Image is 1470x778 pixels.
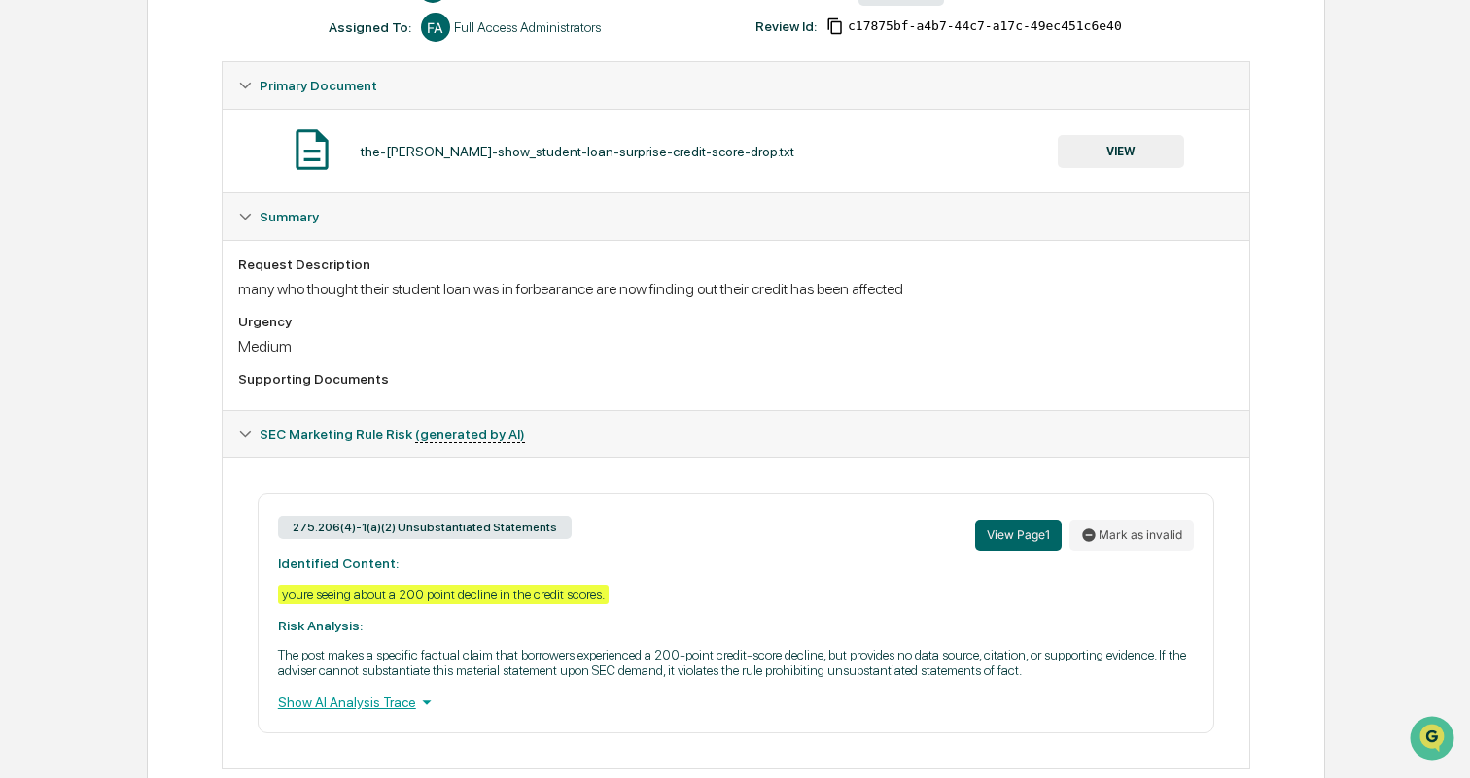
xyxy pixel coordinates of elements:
[137,328,235,344] a: Powered byPylon
[19,247,35,262] div: 🖐️
[12,274,130,309] a: 🔎Data Lookup
[223,411,1249,457] div: SEC Marketing Rule Risk (generated by AI)
[238,371,1234,387] div: Supporting Documents
[260,426,525,442] span: SEC Marketing Rule Risk
[12,237,133,272] a: 🖐️Preclearance
[1058,135,1184,168] button: VIEW
[19,284,35,299] div: 🔎
[66,149,319,168] div: Start new chat
[415,426,525,443] u: (generated by AI)
[39,282,122,301] span: Data Lookup
[454,19,601,35] div: Full Access Administrators
[223,240,1249,410] div: Summary
[223,109,1249,192] div: Primary Document
[278,556,399,571] strong: Identified Content:
[755,18,817,34] div: Review Id:
[66,168,246,184] div: We're available if you need us!
[238,256,1234,272] div: Request Description
[223,457,1249,768] div: SEC Marketing Rule Risk (generated by AI)
[19,41,354,72] p: How can we help?
[975,520,1062,551] button: View Page1
[361,144,794,159] div: the-[PERSON_NAME]-show_student-loan-surprise-credit-score-drop.txt
[223,193,1249,240] div: Summary
[133,237,249,272] a: 🗄️Attestations
[160,245,241,264] span: Attestations
[39,245,125,264] span: Preclearance
[193,329,235,344] span: Pylon
[1408,714,1460,766] iframe: Open customer support
[278,618,363,633] strong: Risk Analysis:
[278,585,609,604] div: youre seeing about a 200 point decline in the credit scores.
[421,13,450,42] div: FA
[278,647,1194,678] p: The post makes a specific factual claim that borrowers experienced a 200-point credit-score decli...
[260,78,377,93] span: Primary Document
[238,314,1234,329] div: Urgency
[19,149,54,184] img: 1746055101610-c473b297-6a78-478c-a979-82029cc54cd1
[331,154,354,178] button: Start new chat
[278,516,572,539] div: 275.206(4)-1(a)(2) Unsubstantiated Statements
[288,125,336,174] img: Document Icon
[260,209,319,224] span: Summary
[1069,520,1194,551] button: Mark as invalid
[329,19,411,35] div: Assigned To:
[238,337,1234,355] div: Medium
[141,247,157,262] div: 🗄️
[848,18,1122,34] span: c17875bf-a4b7-44c7-a17c-49ec451c6e40
[223,62,1249,109] div: Primary Document
[238,280,1234,298] div: many who thought their student loan was in forbearance are now finding out their credit has been ...
[278,692,1194,713] div: Show AI Analysis Trace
